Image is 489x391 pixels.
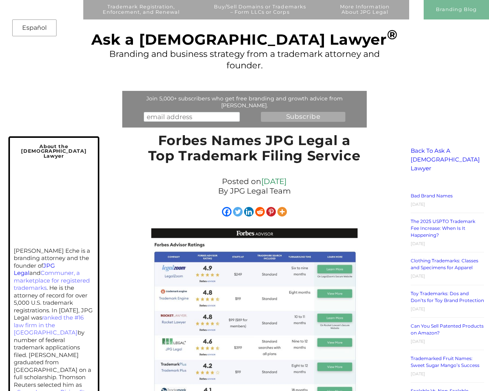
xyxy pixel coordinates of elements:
[261,177,287,186] a: [DATE]
[147,175,362,198] div: Posted on
[244,207,254,217] a: Linkedin
[147,133,362,168] h1: Forbes Names JPG Legal a Top Trademark Filing Service
[325,4,404,24] a: More InformationAbout JPG Legal
[411,323,484,336] a: Can You Sell Patented Products on Amazon?
[277,207,287,217] a: More
[199,4,321,24] a: Buy/Sell Domains or Trademarks– Form LLCs or Corps
[411,273,425,279] time: [DATE]
[411,218,475,238] a: The 2025 USPTO Trademark Fee Increase: When Is It Happening?
[411,202,425,207] time: [DATE]
[88,4,194,24] a: Trademark Registration,Enforcement, and Renewal
[15,21,54,35] a: Español
[233,207,243,217] a: Twitter
[411,147,480,172] a: Back To Ask A [DEMOGRAPHIC_DATA] Lawyer
[14,269,90,291] a: Communer, a marketplace for registered trademarks
[14,314,84,336] a: ranked the #16 law firm in the [GEOGRAPHIC_DATA]
[266,207,276,217] a: Pinterest
[411,193,453,199] a: Bad Brand Names
[411,371,425,376] time: [DATE]
[411,258,478,270] a: Clothing Trademarks: Classes and Specimens for Apparel
[21,144,86,159] span: About the [DEMOGRAPHIC_DATA] Lawyer
[222,207,232,217] a: Facebook
[14,262,55,277] a: JPG Legal
[261,112,345,122] input: Subscribe
[411,355,479,368] a: Trademarked Fruit Names: Sweet Sugar Mango’s Success
[144,112,240,122] input: email address
[411,339,425,344] time: [DATE]
[255,207,265,217] a: Reddit
[411,291,484,303] a: Toy Trademarks: Dos and Don’ts for Toy Brand Protection
[124,95,365,109] div: Join 5,000+ subscribers who get free branding and growth advice from [PERSON_NAME].
[411,306,425,312] time: [DATE]
[151,186,358,196] p: By JPG Legal Team
[411,241,425,246] time: [DATE]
